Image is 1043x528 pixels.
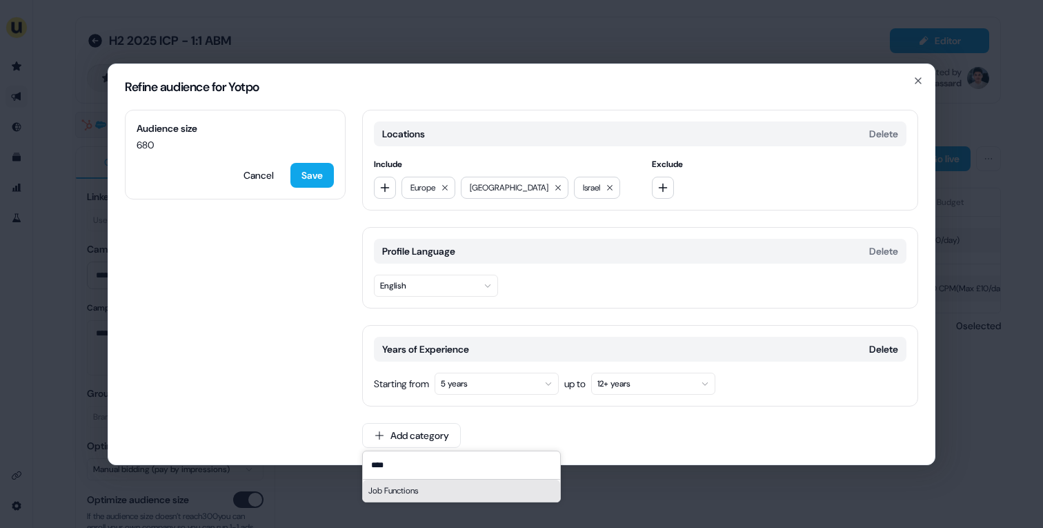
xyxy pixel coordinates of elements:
span: Israel [583,181,600,195]
h2: Refine audience for Yotpo [125,81,918,93]
span: 680 [137,138,334,152]
span: [GEOGRAPHIC_DATA] [470,181,548,195]
span: Audience size [137,121,334,135]
span: Years of Experience [382,342,469,356]
span: Include [374,157,629,171]
button: 5 years [435,373,559,395]
div: Suggestions [363,480,560,502]
span: up to [564,377,586,391]
button: English [374,275,498,297]
button: Delete [869,244,898,258]
button: Cancel [232,163,285,188]
span: Starting from [374,377,429,391]
span: Profile Language [382,244,455,258]
button: Delete [869,127,898,141]
button: 12+ years [591,373,715,395]
span: Locations [382,127,425,141]
span: Exclude [652,157,907,171]
button: Add category [362,423,461,448]
div: Job Functions [363,480,560,502]
span: Europe [410,181,435,195]
button: Save [290,163,334,188]
button: Delete [869,342,898,356]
